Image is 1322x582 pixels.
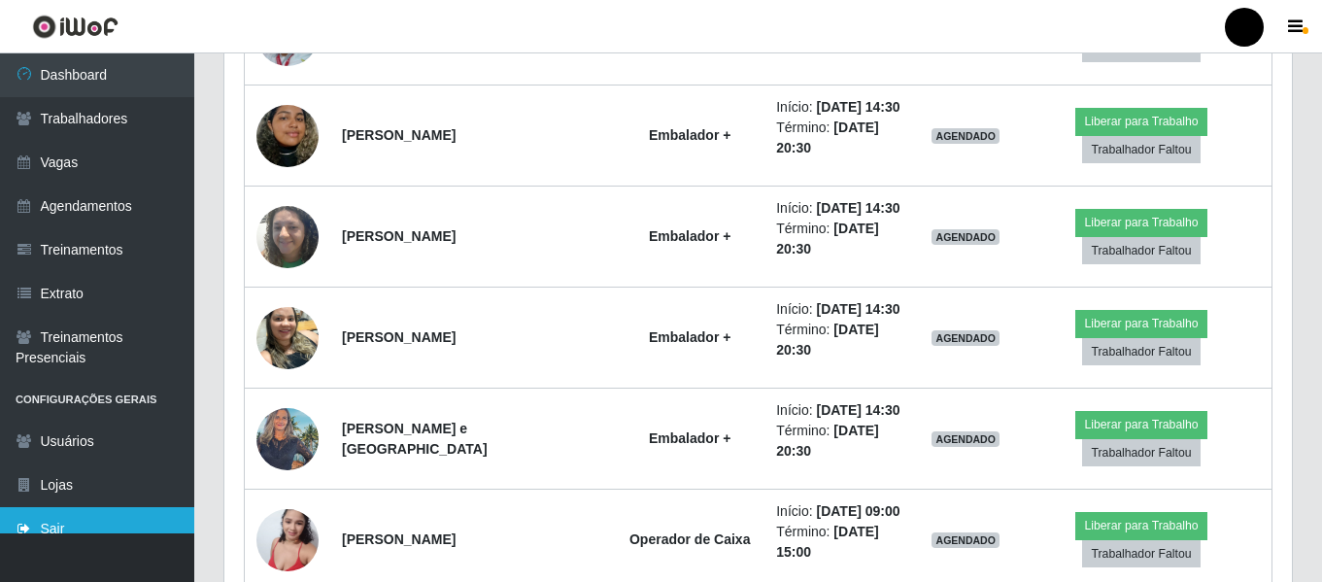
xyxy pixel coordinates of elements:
[1082,237,1200,264] button: Trabalhador Faltou
[816,503,899,519] time: [DATE] 09:00
[816,99,899,115] time: [DATE] 14:30
[649,127,730,143] strong: Embalador +
[776,522,908,563] li: Término:
[649,329,730,345] strong: Embalador +
[256,296,319,379] img: 1745102593554.jpeg
[1082,136,1200,163] button: Trabalhador Faltou
[629,531,751,547] strong: Operador de Caixa
[342,531,456,547] strong: [PERSON_NAME]
[1082,540,1200,567] button: Trabalhador Faltou
[1082,439,1200,466] button: Trabalhador Faltou
[932,128,1000,144] span: AGENDADO
[932,431,1000,447] span: AGENDADO
[776,400,908,421] li: Início:
[1075,411,1206,438] button: Liberar para Trabalho
[1075,108,1206,135] button: Liberar para Trabalho
[1075,209,1206,236] button: Liberar para Trabalho
[932,229,1000,245] span: AGENDADO
[1075,512,1206,539] button: Liberar para Trabalho
[776,118,908,158] li: Término:
[1075,310,1206,337] button: Liberar para Trabalho
[256,81,319,191] img: 1724357310463.jpeg
[649,430,730,446] strong: Embalador +
[32,15,119,39] img: CoreUI Logo
[342,421,488,457] strong: [PERSON_NAME] e [GEOGRAPHIC_DATA]
[776,219,908,259] li: Término:
[256,195,319,278] img: 1736128144098.jpeg
[932,532,1000,548] span: AGENDADO
[932,330,1000,346] span: AGENDADO
[256,498,319,581] img: 1743531508454.jpeg
[816,200,899,216] time: [DATE] 14:30
[776,299,908,320] li: Início:
[776,97,908,118] li: Início:
[342,127,456,143] strong: [PERSON_NAME]
[776,421,908,462] li: Término:
[342,329,456,345] strong: [PERSON_NAME]
[776,501,908,522] li: Início:
[816,301,899,317] time: [DATE] 14:30
[649,228,730,244] strong: Embalador +
[816,402,899,418] time: [DATE] 14:30
[776,198,908,219] li: Início:
[256,397,319,480] img: 1751324308831.jpeg
[342,228,456,244] strong: [PERSON_NAME]
[776,320,908,360] li: Término:
[1082,338,1200,365] button: Trabalhador Faltou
